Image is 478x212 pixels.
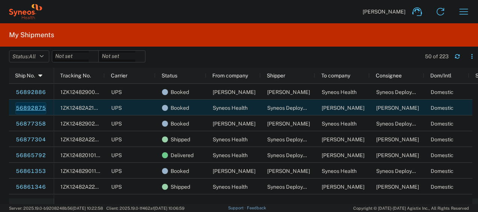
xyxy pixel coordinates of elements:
span: 1ZK124820101160481 [61,152,114,158]
a: 56861279 [15,197,46,209]
span: Booked [171,195,189,210]
span: Crystal Nolden [267,89,310,95]
span: Booked [171,84,189,100]
span: UPS [111,184,122,190]
span: Dom/Intl [430,73,451,79]
span: Ship No. [15,73,35,79]
span: Syneos Deployments [376,121,427,127]
a: 56892875 [15,102,46,114]
span: Domestic [431,152,454,158]
span: Status [162,73,177,79]
span: 1ZK124829011782847 [61,168,115,174]
span: [DATE] 10:06:59 [154,206,185,210]
span: Shipped [171,179,190,195]
span: From company [212,73,248,79]
span: Client: 2025.19.0-1f462a1 [106,206,185,210]
span: UPS [111,136,122,142]
span: Domestic [431,136,454,142]
span: Server: 2025.19.0-b9208248b56 [9,206,103,210]
span: Krista Smith [213,121,256,127]
span: Shipped [171,132,190,147]
span: Crystal Nolden [376,105,419,111]
a: 56877358 [15,118,46,130]
span: Syneos Health [213,184,248,190]
span: Syneos Deployments [267,152,318,158]
span: Syneos Health [322,121,357,127]
span: Booked [171,116,189,132]
span: Domestic [431,168,454,174]
span: Syneos Deployments [267,105,318,111]
a: 56861353 [15,165,46,177]
a: 56861346 [15,181,46,193]
span: To company [321,73,350,79]
a: 56877304 [15,134,46,146]
span: 1ZK12482A213093368 [61,105,118,111]
span: Copyright © [DATE]-[DATE] Agistix Inc., All Rights Reserved [353,205,469,212]
span: [PERSON_NAME] [363,8,405,15]
a: 56865792 [15,150,46,162]
span: UPS [111,121,122,127]
span: UPS [111,89,122,95]
span: Krista Smith [267,121,310,127]
span: Syneos Health [213,105,248,111]
input: Not set [99,51,145,62]
span: Delivered [171,147,194,163]
span: Kenya Robinson [213,168,256,174]
span: Domestic [431,105,454,111]
span: Domestic [431,89,454,95]
a: Feedback [247,206,266,210]
input: Not set [52,51,98,62]
span: Syneos Deployments [376,168,427,174]
span: UPS [111,105,122,111]
span: Syneos Health [213,152,248,158]
span: Crystal Nolden [322,105,365,111]
a: 56892886 [15,86,46,98]
span: 1ZK12482A225741564 [61,184,117,190]
span: 1ZK12482A226613629 [61,136,117,142]
span: Syneos Deployments [376,89,427,95]
span: UPS [111,152,122,158]
span: Syneos Deployments [267,136,318,142]
span: Domestic [431,184,454,190]
span: Consignee [376,73,402,79]
span: Booked [171,100,189,116]
span: Crystal Nolden [213,89,256,95]
span: Kenya Robinson [376,184,419,190]
span: Booked [171,163,189,179]
span: Kenya Robinson [322,184,365,190]
span: 1ZK124829001648378 [61,89,117,95]
span: Krista Smith [322,136,365,142]
h2: My Shipments [9,30,54,39]
span: Shipper [267,73,285,79]
span: Syneos Health [322,89,357,95]
span: Tracking No. [60,73,91,79]
span: Jessica Merrill [322,152,365,158]
a: Support [228,206,247,210]
span: Syneos Health [213,136,248,142]
span: 1ZK124829025703834 [61,121,118,127]
span: Syneos Health [322,168,357,174]
span: UPS [111,168,122,174]
span: All [29,53,36,59]
button: Status:All [9,50,49,62]
span: Kenya Robinson [267,168,310,174]
span: Carrier [111,73,127,79]
span: Domestic [431,121,454,127]
span: Krista Smith [376,136,419,142]
span: [DATE] 10:22:58 [73,206,103,210]
span: Syneos Deployments [267,184,318,190]
span: Jessica Merrill [376,152,419,158]
div: 50 of 223 [425,53,449,60]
